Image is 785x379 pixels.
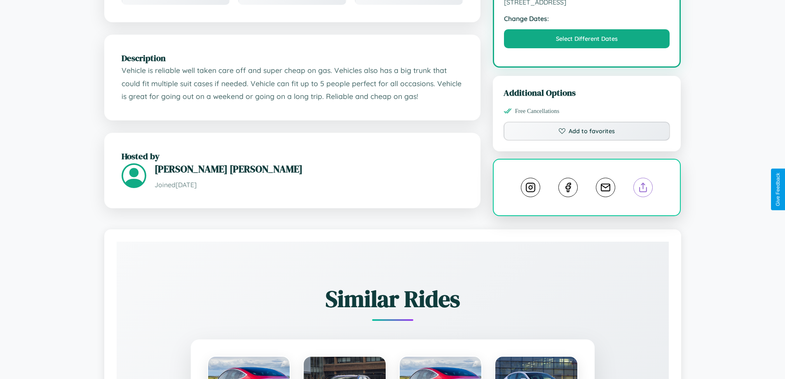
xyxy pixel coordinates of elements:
[515,108,560,115] span: Free Cancellations
[504,87,670,99] h3: Additional Options
[122,52,463,64] h2: Description
[145,283,640,315] h2: Similar Rides
[504,14,670,23] strong: Change Dates:
[775,173,781,206] div: Give Feedback
[122,150,463,162] h2: Hosted by
[504,122,670,141] button: Add to favorites
[504,29,670,48] button: Select Different Dates
[155,162,463,176] h3: [PERSON_NAME] [PERSON_NAME]
[155,179,463,191] p: Joined [DATE]
[122,64,463,103] p: Vehicle is reliable well taken care off and super cheap on gas. Vehicles also has a big trunk tha...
